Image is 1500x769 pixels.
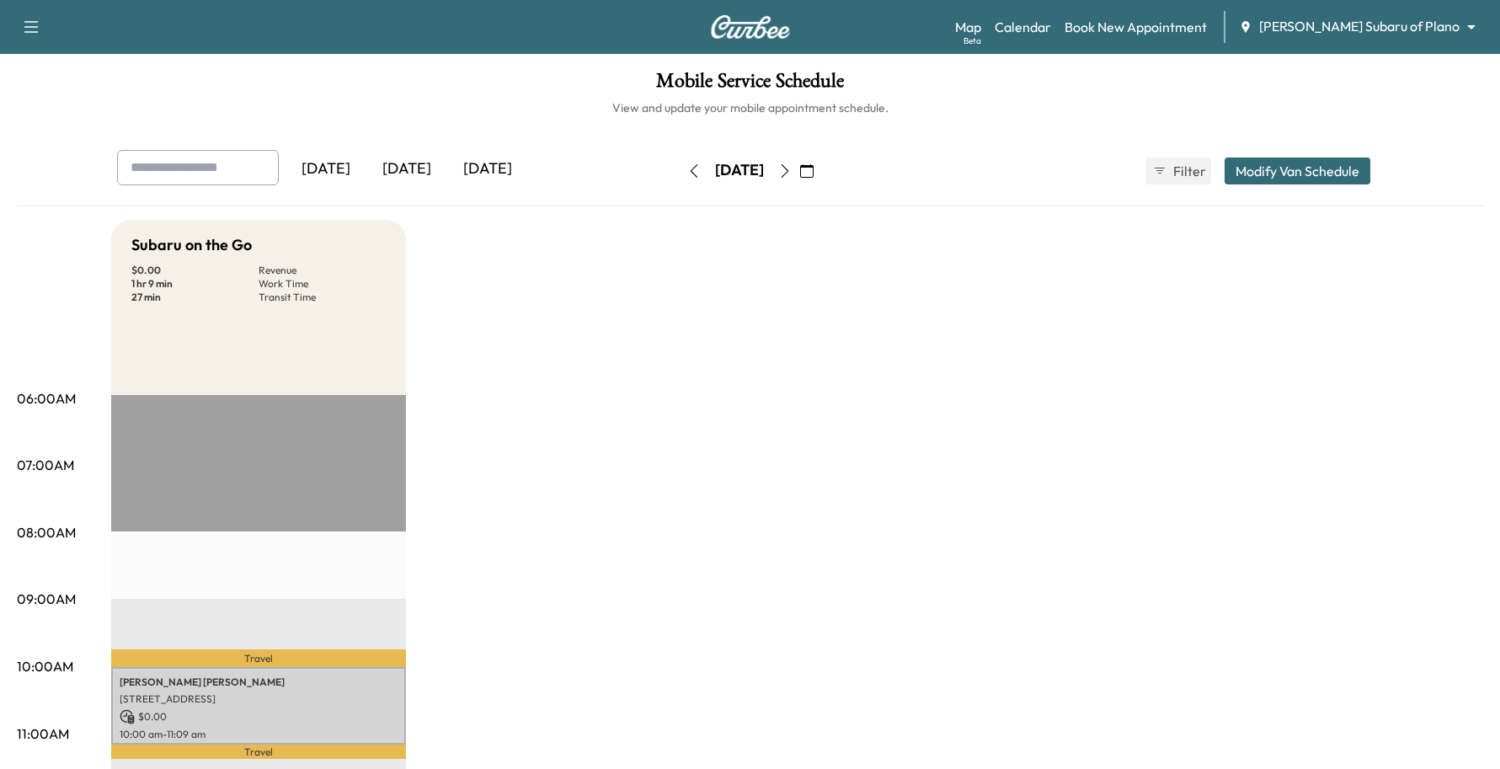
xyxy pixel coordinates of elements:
[1173,161,1204,181] span: Filter
[120,676,398,689] p: [PERSON_NAME] [PERSON_NAME]
[366,150,447,189] div: [DATE]
[17,71,1483,99] h1: Mobile Service Schedule
[715,160,764,181] div: [DATE]
[259,291,386,304] p: Transit Time
[120,709,398,724] p: $ 0.00
[131,277,259,291] p: 1 hr 9 min
[1145,158,1211,184] button: Filter
[111,649,406,666] p: Travel
[447,150,528,189] div: [DATE]
[17,656,73,676] p: 10:00AM
[120,728,398,741] p: 10:00 am - 11:09 am
[131,291,259,304] p: 27 min
[259,277,386,291] p: Work Time
[1225,158,1370,184] button: Modify Van Schedule
[131,264,259,277] p: $ 0.00
[17,99,1483,116] h6: View and update your mobile appointment schedule.
[17,522,76,542] p: 08:00AM
[259,264,386,277] p: Revenue
[120,692,398,706] p: [STREET_ADDRESS]
[1065,17,1207,37] a: Book New Appointment
[710,15,791,39] img: Curbee Logo
[995,17,1051,37] a: Calendar
[17,455,74,475] p: 07:00AM
[1259,17,1460,36] span: [PERSON_NAME] Subaru of Plano
[111,745,406,758] p: Travel
[17,724,69,744] p: 11:00AM
[17,388,76,409] p: 06:00AM
[17,589,76,609] p: 09:00AM
[964,35,981,47] div: Beta
[286,150,366,189] div: [DATE]
[955,17,981,37] a: MapBeta
[131,233,252,257] h5: Subaru on the Go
